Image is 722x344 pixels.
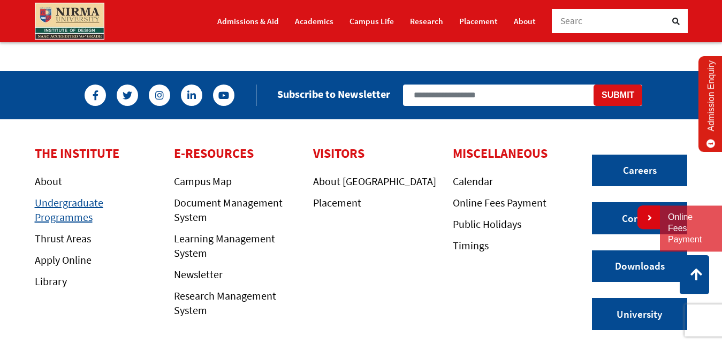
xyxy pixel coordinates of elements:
a: About [514,12,536,30]
a: Placement [313,196,361,209]
a: Research [410,12,443,30]
a: Public Holidays [453,217,521,231]
a: Timings [453,239,489,252]
a: Downloads [592,250,687,282]
a: About [35,174,62,188]
span: Searc [560,15,583,27]
a: Library [35,274,67,288]
a: Document Management System [174,196,283,224]
h2: Subscribe to Newsletter [277,88,390,101]
img: main_logo [35,3,104,40]
a: Admissions & Aid [217,12,279,30]
a: Careers [592,155,687,187]
a: Undergraduate Programmes [35,196,103,224]
a: Campus Map [174,174,232,188]
a: About [GEOGRAPHIC_DATA] [313,174,436,188]
a: Online Fees Payment [453,196,546,209]
a: Research Management System [174,289,276,317]
a: Newsletter [174,267,223,281]
a: University [592,298,687,330]
button: Submit [594,85,642,106]
a: Learning Management System [174,232,275,259]
a: Placement [459,12,498,30]
a: Thrust Areas [35,232,91,245]
a: Apply Online [35,253,92,266]
a: Campus Life [349,12,394,30]
a: Calendar [453,174,493,188]
a: Academics [295,12,333,30]
a: Online Fees Payment [668,212,714,245]
a: Contact [592,202,687,234]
